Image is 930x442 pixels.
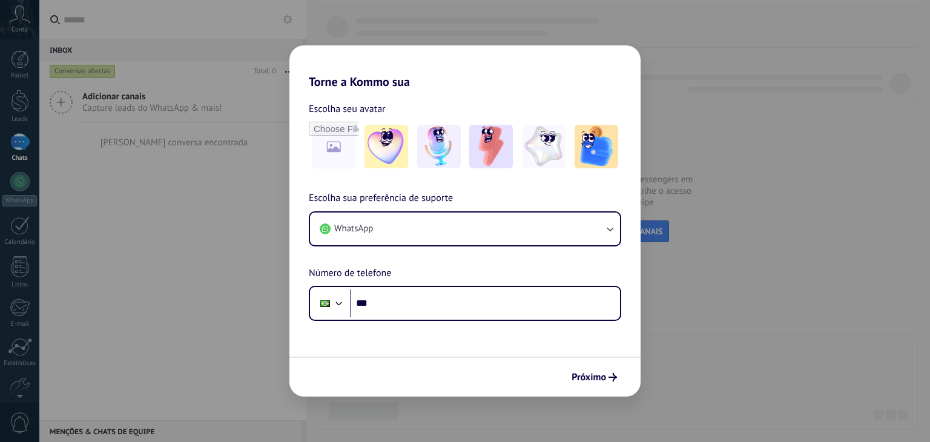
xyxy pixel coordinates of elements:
img: -5.jpeg [575,125,618,168]
h2: Torne a Kommo sua [289,45,641,89]
img: -2.jpeg [417,125,461,168]
span: Próximo [572,373,606,381]
img: -4.jpeg [522,125,566,168]
div: Brazil: + 55 [314,291,337,316]
span: Escolha sua preferência de suporte [309,191,453,206]
span: Número de telefone [309,266,391,282]
span: Escolha seu avatar [309,101,386,117]
button: Próximo [566,367,622,388]
img: -3.jpeg [469,125,513,168]
span: WhatsApp [334,223,373,235]
img: -1.jpeg [364,125,408,168]
button: WhatsApp [310,213,620,245]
